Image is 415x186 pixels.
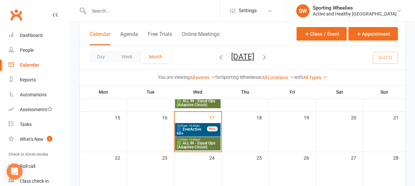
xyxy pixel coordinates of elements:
[257,112,268,123] div: 18
[20,178,49,184] div: Class check-in
[304,112,316,123] div: 19
[215,75,221,80] strong: for
[190,75,215,80] a: All events
[176,138,219,141] span: 11:00am
[115,152,127,163] div: 22
[9,58,70,73] a: Calendar
[176,141,219,149] span: 🟩 ALL IN - Equal Ops (Adaptive Circuit)
[20,77,36,82] div: Reports
[303,75,327,80] a: All Types
[7,164,22,179] div: Open Intercom Messenger
[258,75,262,80] strong: at
[9,132,70,147] a: What's New1
[80,85,127,99] th: Mon
[115,112,127,123] div: 15
[89,31,110,45] button: Calendar
[316,85,363,99] th: Sat
[9,102,70,117] a: Assessments
[176,99,219,107] span: 🟩 ALL IN - Equal Ops (Adaptive Circuit)
[20,107,52,112] div: Assessments
[20,62,39,68] div: Calendar
[209,112,221,123] div: 17
[182,31,220,45] button: Online Meetings
[351,112,363,123] div: 20
[393,152,405,163] div: 28
[231,52,254,61] button: [DATE]
[176,127,207,135] span: 🟦 EverActive 60+
[363,85,405,99] th: Sun
[313,5,397,11] div: Sporting Wheelies
[47,136,52,141] span: 1
[20,33,43,38] div: Dashboard
[113,51,141,63] button: Week
[162,112,174,123] div: 16
[294,75,303,80] strong: with
[20,164,35,169] div: Roll call
[9,117,70,132] a: Tasks
[393,112,405,123] div: 21
[174,85,222,99] th: Wed
[221,75,258,80] strong: Sporting Wheelies
[222,85,269,99] th: Thu
[313,11,397,17] div: Active and Healthy [GEOGRAPHIC_DATA]
[20,47,34,53] div: People
[9,159,70,174] a: Roll call
[296,4,309,17] div: SW
[9,43,70,58] a: People
[209,152,221,163] div: 24
[9,28,70,43] a: Dashboard
[20,137,44,142] div: What's New
[158,75,190,80] strong: You are viewing
[188,124,200,127] span: - 10:45am
[9,87,70,102] a: Automations
[20,92,47,97] div: Automations
[141,51,171,63] button: Month
[120,31,138,45] button: Agenda
[239,3,257,18] span: Settings
[9,73,70,87] a: Reports
[351,152,363,163] div: 27
[269,85,316,99] th: Fri
[89,51,113,63] button: Day
[20,122,32,127] div: Tasks
[207,126,218,131] div: FULL
[188,138,200,141] span: - 12:00pm
[176,124,207,127] span: 10:00am
[127,85,174,99] th: Tue
[8,7,24,23] a: Clubworx
[262,75,294,80] a: All Locations
[148,31,172,45] button: Free Trials
[348,27,398,41] button: Appointment
[296,27,347,41] button: Class / Event
[87,6,220,15] input: Search...
[162,152,174,163] div: 23
[257,152,268,163] div: 25
[304,152,316,163] div: 26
